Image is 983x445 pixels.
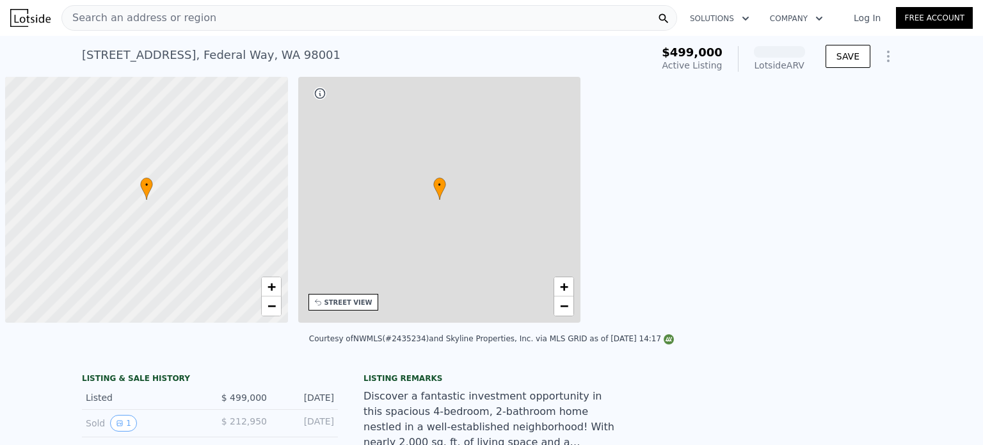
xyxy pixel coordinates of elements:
[754,59,805,72] div: Lotside ARV
[560,298,568,314] span: −
[82,373,338,386] div: LISTING & SALE HISTORY
[364,373,619,384] div: Listing remarks
[140,179,153,191] span: •
[664,334,674,344] img: NWMLS Logo
[110,415,137,432] button: View historical data
[760,7,833,30] button: Company
[662,45,723,59] span: $499,000
[277,391,334,404] div: [DATE]
[221,416,267,426] span: $ 212,950
[267,298,275,314] span: −
[277,415,334,432] div: [DATE]
[680,7,760,30] button: Solutions
[560,279,568,295] span: +
[554,296,573,316] a: Zoom out
[324,298,372,307] div: STREET VIEW
[221,392,267,403] span: $ 499,000
[262,296,281,316] a: Zoom out
[309,334,674,343] div: Courtesy of NWMLS (#2435234) and Skyline Properties, Inc. via MLS GRID as of [DATE] 14:17
[896,7,973,29] a: Free Account
[86,415,200,432] div: Sold
[554,277,573,296] a: Zoom in
[662,60,723,70] span: Active Listing
[62,10,216,26] span: Search an address or region
[433,179,446,191] span: •
[10,9,51,27] img: Lotside
[82,46,340,64] div: [STREET_ADDRESS] , Federal Way , WA 98001
[826,45,870,68] button: SAVE
[262,277,281,296] a: Zoom in
[140,177,153,200] div: •
[86,391,200,404] div: Listed
[838,12,896,24] a: Log In
[433,177,446,200] div: •
[875,44,901,69] button: Show Options
[267,279,275,295] span: +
